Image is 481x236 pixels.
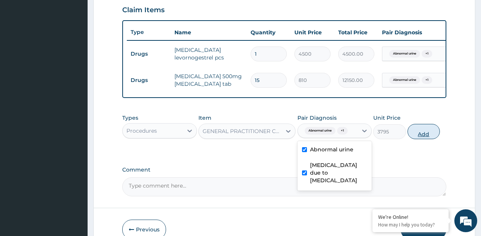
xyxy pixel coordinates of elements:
[247,25,291,40] th: Quantity
[407,124,440,139] button: Add
[14,38,31,57] img: d_794563401_company_1708531726252_794563401
[337,127,348,135] span: + 1
[126,127,157,135] div: Procedures
[291,25,334,40] th: Unit Price
[310,146,353,153] label: Abnormal urine
[122,115,138,121] label: Types
[171,42,247,65] td: [MEDICAL_DATA] levornogestrel pcs
[125,4,143,22] div: Minimize live chat window
[422,76,432,84] span: + 1
[127,25,171,39] th: Type
[389,50,420,58] span: Abnormal urine
[122,6,165,14] h3: Claim Items
[44,70,105,147] span: We're online!
[127,47,171,61] td: Drugs
[171,25,247,40] th: Name
[171,69,247,92] td: [MEDICAL_DATA] 500mg [MEDICAL_DATA] tab
[310,161,368,184] label: [MEDICAL_DATA] due to [MEDICAL_DATA]
[334,25,378,40] th: Total Price
[40,43,128,53] div: Chat with us now
[203,127,282,135] div: GENERAL PRACTITIONER CONSULTATION FIRST OUTPATIENT CONSULTATION
[378,222,443,228] p: How may I help you today?
[422,50,432,58] span: + 1
[198,114,211,122] label: Item
[378,25,462,40] th: Pair Diagnosis
[378,214,443,220] div: We're Online!
[127,73,171,87] td: Drugs
[373,114,401,122] label: Unit Price
[305,127,336,135] span: Abnormal urine
[297,114,337,122] label: Pair Diagnosis
[4,156,145,183] textarea: Type your message and hit 'Enter'
[122,167,446,173] label: Comment
[389,76,420,84] span: Abnormal urine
